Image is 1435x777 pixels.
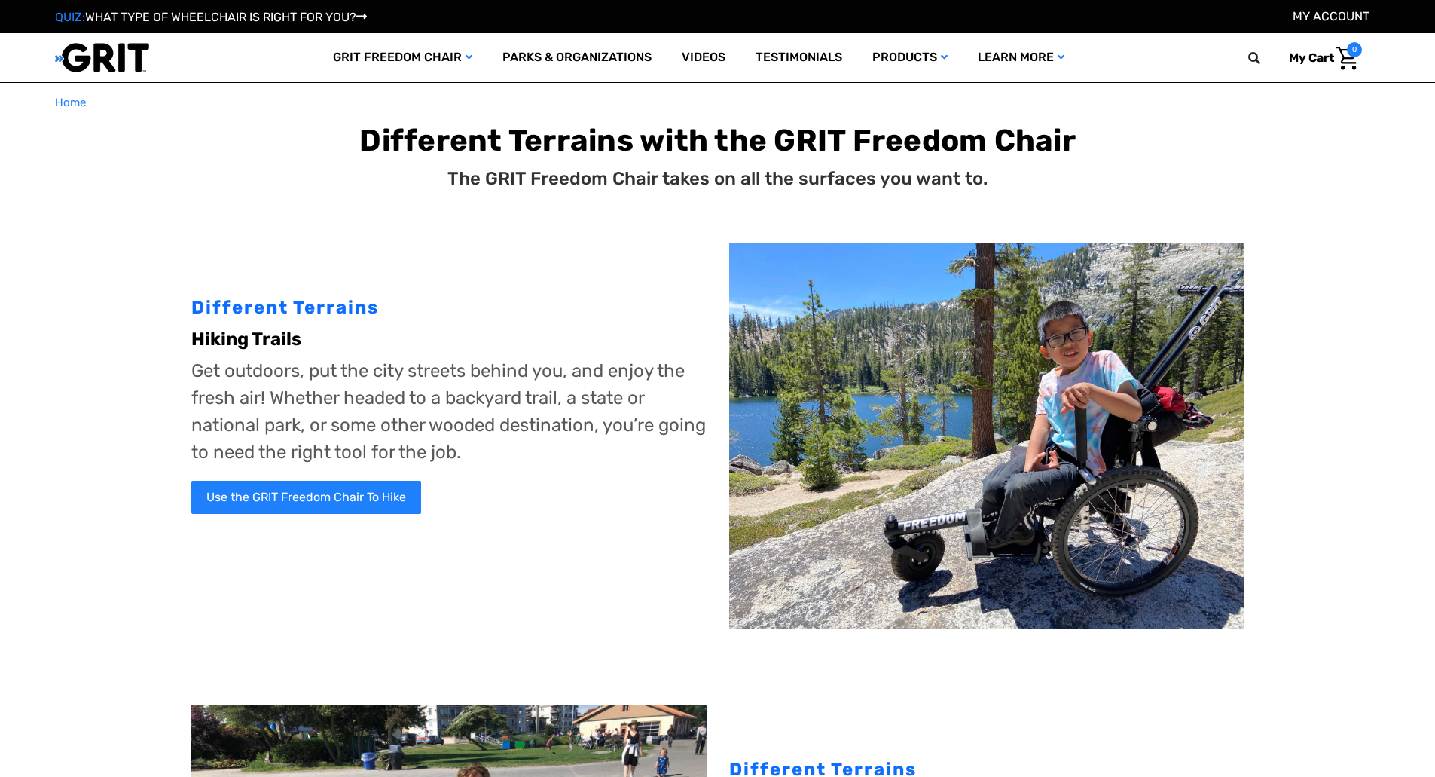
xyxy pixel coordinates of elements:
[55,10,85,24] span: QUIZ:
[1293,9,1369,23] a: Account
[857,33,963,82] a: Products
[191,294,707,321] div: Different Terrains
[1336,47,1358,70] img: Cart
[1289,50,1334,65] span: My Cart
[318,33,487,82] a: GRIT Freedom Chair
[740,33,857,82] a: Testimonials
[55,10,367,24] a: QUIZ:WHAT TYPE OF WHEELCHAIR IS RIGHT FOR YOU?
[487,33,667,82] a: Parks & Organizations
[359,123,1076,158] b: Different Terrains with the GRIT Freedom Chair
[191,481,421,514] a: Use the GRIT Freedom Chair To Hike
[729,243,1244,629] img: Child using GRIT Freedom Chair outdoor wheelchair on rocky slope with forest and water background
[1255,42,1278,74] input: Search
[963,33,1079,82] a: Learn More
[1347,42,1362,57] span: 0
[447,165,988,192] p: The GRIT Freedom Chair takes on all the surfaces you want to.
[191,329,301,350] b: Hiking Trails
[55,96,86,109] span: Home
[191,357,707,466] p: Get outdoors, put the city streets behind you, and enjoy the fresh air! Whether headed to a backy...
[1278,42,1362,74] a: Cart with 0 items
[55,94,1381,112] nav: Breadcrumb
[667,33,740,82] a: Videos
[55,94,86,112] a: Home
[55,42,149,73] img: GRIT All-Terrain Wheelchair and Mobility Equipment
